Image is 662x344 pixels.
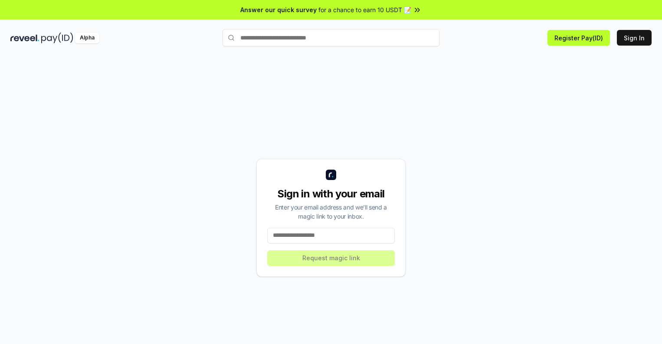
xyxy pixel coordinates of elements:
span: Answer our quick survey [240,5,317,14]
img: pay_id [41,33,73,43]
div: Sign in with your email [267,187,395,201]
img: logo_small [326,170,336,180]
div: Enter your email address and we’ll send a magic link to your inbox. [267,203,395,221]
span: for a chance to earn 10 USDT 📝 [318,5,411,14]
button: Sign In [617,30,652,46]
button: Register Pay(ID) [547,30,610,46]
img: reveel_dark [10,33,39,43]
div: Alpha [75,33,99,43]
